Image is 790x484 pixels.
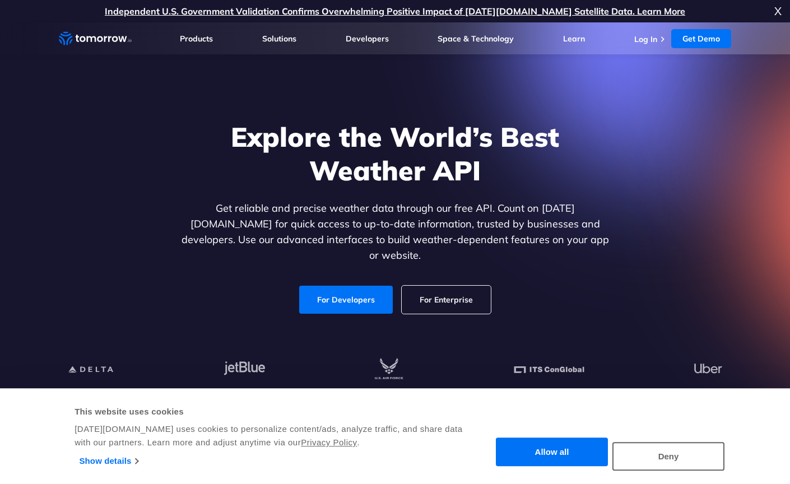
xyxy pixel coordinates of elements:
a: Independent U.S. Government Validation Confirms Overwhelming Positive Impact of [DATE][DOMAIN_NAM... [105,6,685,17]
a: Privacy Policy [301,438,357,447]
a: Show details [80,453,138,469]
div: This website uses cookies [75,405,476,418]
a: For Enterprise [402,286,491,314]
a: Solutions [262,34,296,44]
a: Get Demo [671,29,731,48]
div: [DATE][DOMAIN_NAME] uses cookies to personalize content/ads, analyze traffic, and share data with... [75,422,476,449]
h1: Explore the World’s Best Weather API [179,120,611,187]
button: Allow all [496,438,608,467]
a: Space & Technology [438,34,514,44]
a: Home link [59,30,132,47]
p: Get reliable and precise weather data through our free API. Count on [DATE][DOMAIN_NAME] for quic... [179,201,611,263]
a: Learn [563,34,585,44]
a: Developers [346,34,389,44]
a: Log In [634,34,657,44]
a: For Developers [299,286,393,314]
button: Deny [612,442,724,471]
a: Products [180,34,213,44]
